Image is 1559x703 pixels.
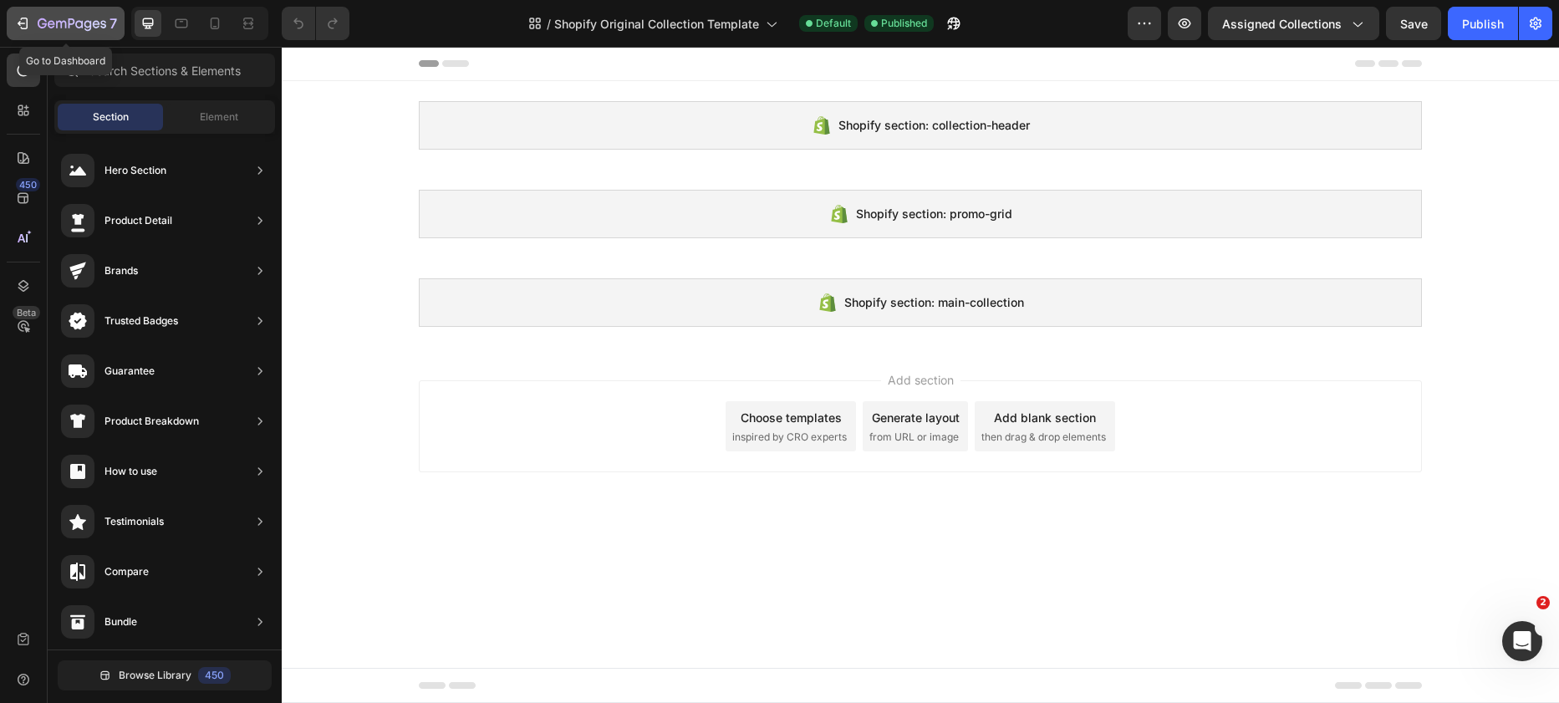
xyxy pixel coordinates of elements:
button: Publish [1448,7,1518,40]
span: Published [881,16,927,31]
button: Assigned Collections [1208,7,1379,40]
span: Save [1400,17,1428,31]
span: Browse Library [119,668,191,683]
span: from URL or image [588,383,677,398]
span: Shopify section: main-collection [563,246,742,266]
iframe: Intercom live chat [1502,621,1542,661]
iframe: Design area [282,47,1559,703]
div: Add blank section [712,362,814,380]
span: Section [93,110,129,125]
span: 2 [1536,596,1550,609]
div: Publish [1462,15,1504,33]
div: Hero Section [104,162,166,179]
div: Brands [104,262,138,279]
span: then drag & drop elements [700,383,824,398]
div: Product Breakdown [104,413,199,430]
button: 7 [7,7,125,40]
div: 450 [16,178,40,191]
div: 450 [198,667,231,684]
span: Shopify section: promo-grid [574,157,731,177]
div: Testimonials [104,513,164,530]
span: Shopify Original Collection Template [554,15,759,33]
div: Bundle [104,614,137,630]
p: 7 [110,13,117,33]
div: Trusted Badges [104,313,178,329]
div: Choose templates [459,362,560,380]
input: Search Sections & Elements [54,53,275,87]
div: Product Detail [104,212,172,229]
div: How to use [104,463,157,480]
span: Default [816,16,851,31]
span: inspired by CRO experts [451,383,565,398]
div: Guarantee [104,363,155,380]
div: Compare [104,563,149,580]
span: Element [200,110,238,125]
span: / [547,15,551,33]
span: Add section [599,324,679,342]
div: Generate layout [590,362,678,380]
button: Browse Library450 [58,660,272,690]
span: Shopify section: collection-header [557,69,748,89]
div: Beta [13,306,40,319]
span: Assigned Collections [1222,15,1342,33]
div: Undo/Redo [282,7,349,40]
button: Save [1386,7,1441,40]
